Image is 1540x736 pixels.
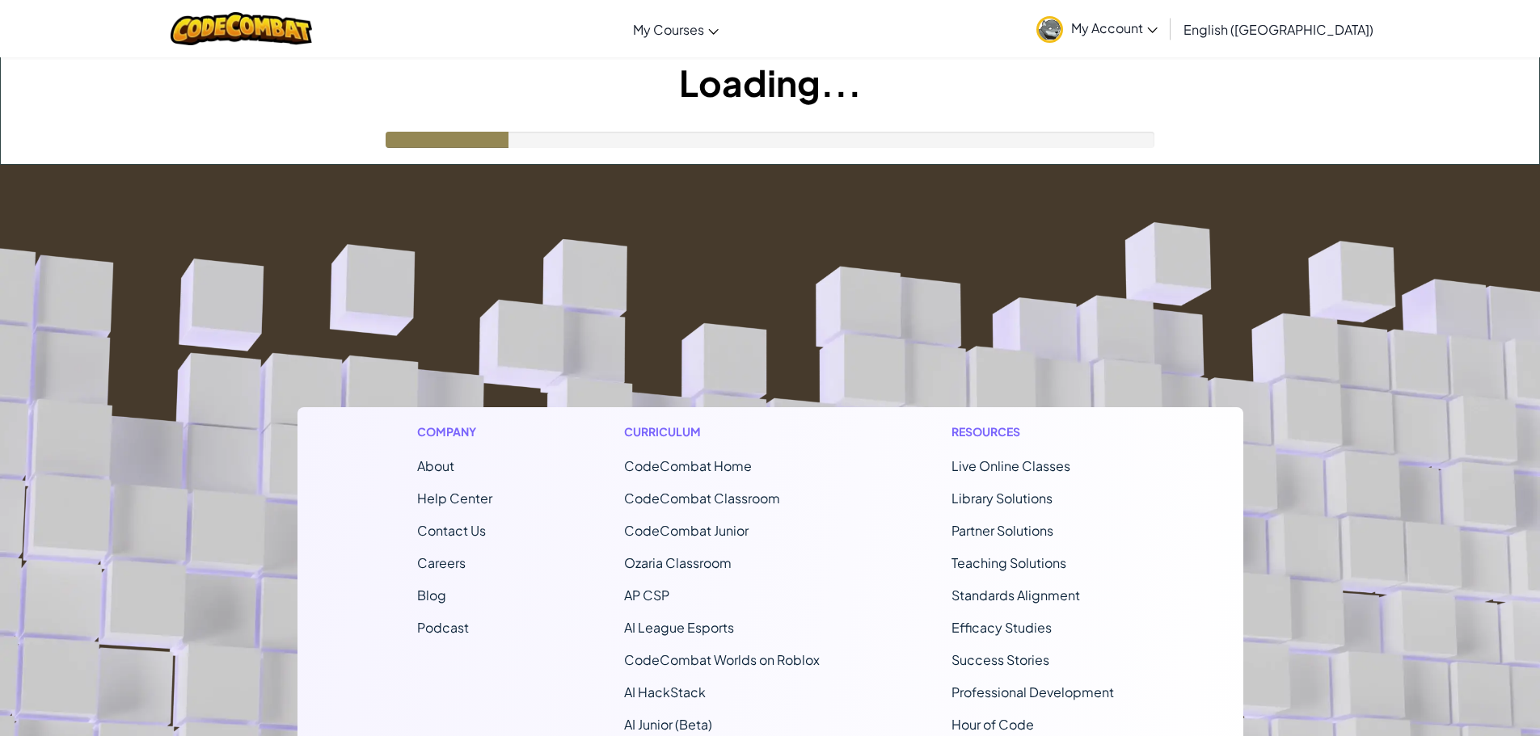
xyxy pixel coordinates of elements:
[1036,16,1063,43] img: avatar
[417,423,492,440] h1: Company
[624,457,752,474] span: CodeCombat Home
[625,7,727,51] a: My Courses
[951,554,1066,571] a: Teaching Solutions
[417,554,466,571] a: Careers
[951,651,1049,668] a: Success Stories
[951,716,1034,733] a: Hour of Code
[633,21,704,38] span: My Courses
[951,457,1070,474] a: Live Online Classes
[624,651,820,668] a: CodeCombat Worlds on Roblox
[1071,19,1158,36] span: My Account
[1,57,1539,107] h1: Loading...
[951,522,1053,539] a: Partner Solutions
[951,423,1124,440] h1: Resources
[417,619,469,636] a: Podcast
[624,490,780,507] a: CodeCombat Classroom
[1028,3,1166,54] a: My Account
[624,587,669,604] a: AP CSP
[417,522,486,539] span: Contact Us
[951,683,1114,700] a: Professional Development
[624,716,712,733] a: AI Junior (Beta)
[417,490,492,507] a: Help Center
[624,554,732,571] a: Ozaria Classroom
[624,423,820,440] h1: Curriculum
[417,587,446,604] a: Blog
[624,619,734,636] a: AI League Esports
[1175,7,1382,51] a: English ([GEOGRAPHIC_DATA])
[171,12,312,45] img: CodeCombat logo
[624,522,749,539] a: CodeCombat Junior
[951,490,1053,507] a: Library Solutions
[417,457,454,474] a: About
[1183,21,1373,38] span: English ([GEOGRAPHIC_DATA])
[951,587,1080,604] a: Standards Alignment
[951,619,1052,636] a: Efficacy Studies
[624,683,706,700] a: AI HackStack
